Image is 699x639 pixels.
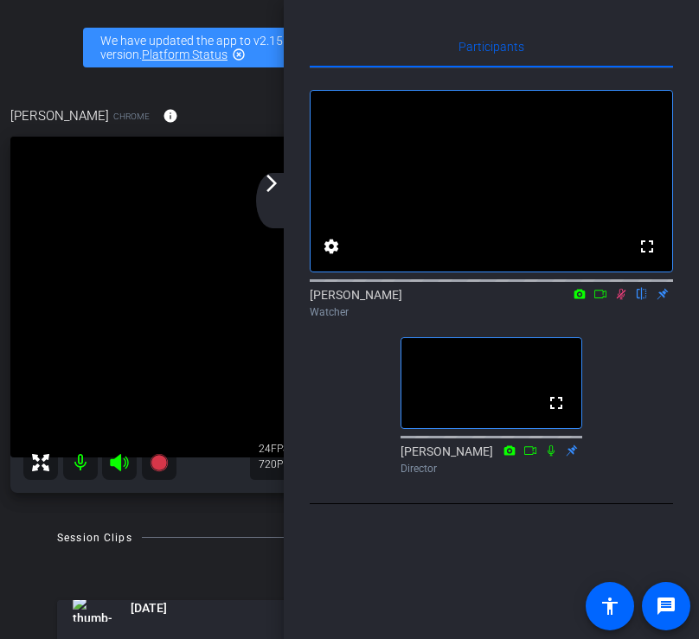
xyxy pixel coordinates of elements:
span: Participants [459,41,524,53]
mat-icon: arrow_forward_ios [261,173,282,194]
div: [PERSON_NAME] [310,286,673,320]
span: Chrome [113,110,150,123]
div: 720P [259,457,302,471]
div: Session Clips [57,529,132,546]
mat-icon: info [163,108,178,124]
mat-icon: settings [321,236,342,257]
span: [PERSON_NAME] [10,106,109,125]
img: thumb-nail [73,596,112,622]
span: FPS [271,443,289,455]
div: Director [401,461,582,476]
div: [PERSON_NAME] [401,443,582,476]
mat-icon: message [656,596,677,617]
a: Platform Status [142,48,228,61]
mat-icon: fullscreen [546,393,567,413]
div: Watcher [310,304,673,320]
mat-icon: flip [632,285,652,301]
mat-icon: highlight_off [232,48,246,61]
span: [DATE] [131,599,167,617]
mat-icon: fullscreen [637,236,657,257]
div: 24 [259,442,302,456]
div: We have updated the app to v2.15.0. Please make sure the mobile user has the newest version. [83,28,616,67]
mat-icon: accessibility [600,596,620,617]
